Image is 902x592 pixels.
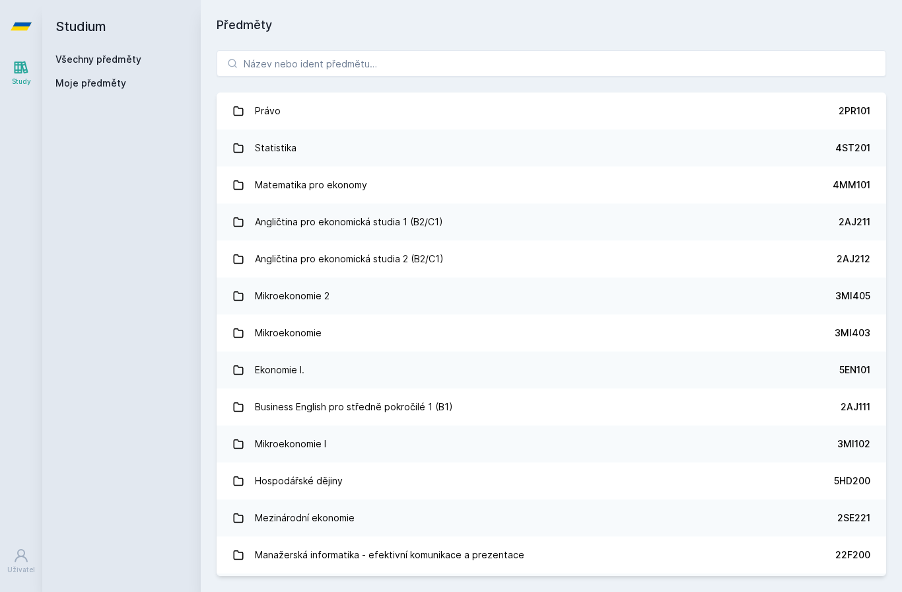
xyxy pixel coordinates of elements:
[217,16,886,34] h1: Předměty
[837,437,870,451] div: 3MI102
[217,240,886,277] a: Angličtina pro ekonomická studia 2 (B2/C1) 2AJ212
[217,92,886,129] a: Právo 2PR101
[55,54,141,65] a: Všechny předměty
[12,77,31,87] div: Study
[837,252,870,266] div: 2AJ212
[255,246,444,272] div: Angličtina pro ekonomická studia 2 (B2/C1)
[255,505,355,531] div: Mezinárodní ekonomie
[3,541,40,581] a: Uživatel
[217,425,886,462] a: Mikroekonomie I 3MI102
[217,462,886,499] a: Hospodářské dějiny 5HD200
[217,50,886,77] input: Název nebo ident předmětu…
[835,289,870,303] div: 3MI405
[217,351,886,388] a: Ekonomie I. 5EN101
[255,468,343,494] div: Hospodářské dějiny
[217,129,886,166] a: Statistika 4ST201
[217,314,886,351] a: Mikroekonomie 3MI403
[217,388,886,425] a: Business English pro středně pokročilé 1 (B1) 2AJ111
[7,565,35,575] div: Uživatel
[833,178,870,192] div: 4MM101
[217,499,886,536] a: Mezinárodní ekonomie 2SE221
[255,431,326,457] div: Mikroekonomie I
[837,511,870,525] div: 2SE221
[217,277,886,314] a: Mikroekonomie 2 3MI405
[217,203,886,240] a: Angličtina pro ekonomická studia 1 (B2/C1) 2AJ211
[55,77,126,90] span: Moje předměty
[217,166,886,203] a: Matematika pro ekonomy 4MM101
[255,98,281,124] div: Právo
[839,104,870,118] div: 2PR101
[835,548,870,562] div: 22F200
[255,542,524,568] div: Manažerská informatika - efektivní komunikace a prezentace
[839,215,870,229] div: 2AJ211
[255,209,443,235] div: Angličtina pro ekonomická studia 1 (B2/C1)
[3,53,40,93] a: Study
[835,141,870,155] div: 4ST201
[255,320,322,346] div: Mikroekonomie
[835,326,870,340] div: 3MI403
[217,536,886,573] a: Manažerská informatika - efektivní komunikace a prezentace 22F200
[255,283,330,309] div: Mikroekonomie 2
[834,474,870,488] div: 5HD200
[255,172,367,198] div: Matematika pro ekonomy
[255,357,304,383] div: Ekonomie I.
[255,135,296,161] div: Statistika
[255,394,453,420] div: Business English pro středně pokročilé 1 (B1)
[841,400,870,414] div: 2AJ111
[839,363,870,377] div: 5EN101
